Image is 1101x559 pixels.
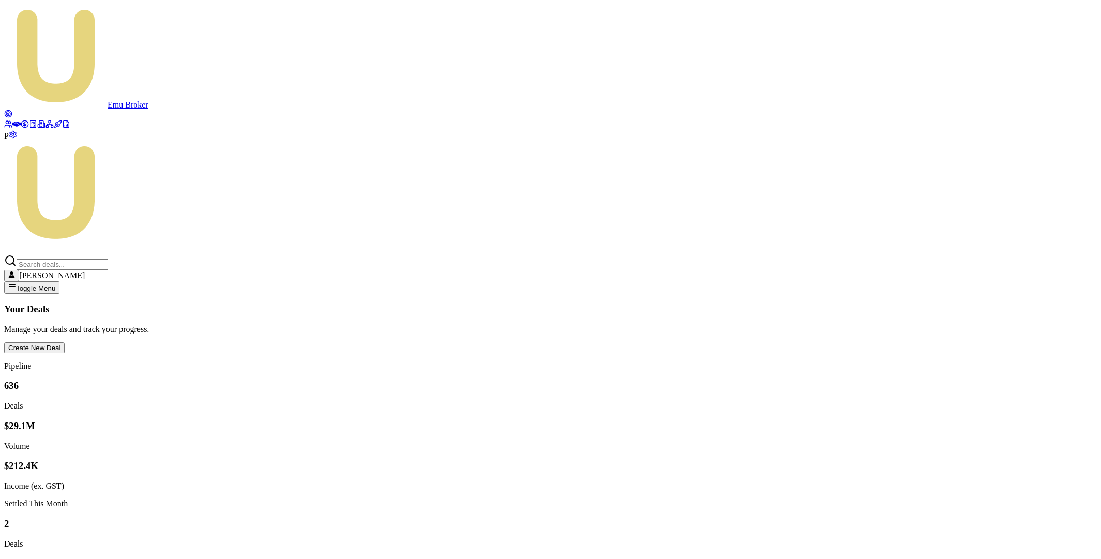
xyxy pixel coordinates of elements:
[4,481,1097,491] div: Income (ex. GST)
[4,460,1097,472] h3: $212.4K
[108,100,148,109] span: Emu Broker
[4,401,1097,411] div: Deals
[4,281,59,294] button: Toggle Menu
[4,420,1097,432] h3: $29.1M
[16,284,55,292] span: Toggle Menu
[4,343,65,352] a: Create New Deal
[17,259,108,270] input: Search deals
[19,271,85,280] span: [PERSON_NAME]
[4,325,1097,334] p: Manage your deals and track your progress.
[4,361,1097,371] p: Pipeline
[4,131,9,140] span: P
[4,100,148,109] a: Emu Broker
[4,304,1097,315] h3: Your Deals
[4,539,1097,549] div: Deals
[4,499,1097,508] p: Settled This Month
[4,442,1097,451] div: Volume
[4,518,1097,530] h3: 2
[4,380,1097,391] h3: 636
[4,141,108,244] img: Emu Money
[4,4,108,108] img: emu-icon-u.png
[4,342,65,353] button: Create New Deal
